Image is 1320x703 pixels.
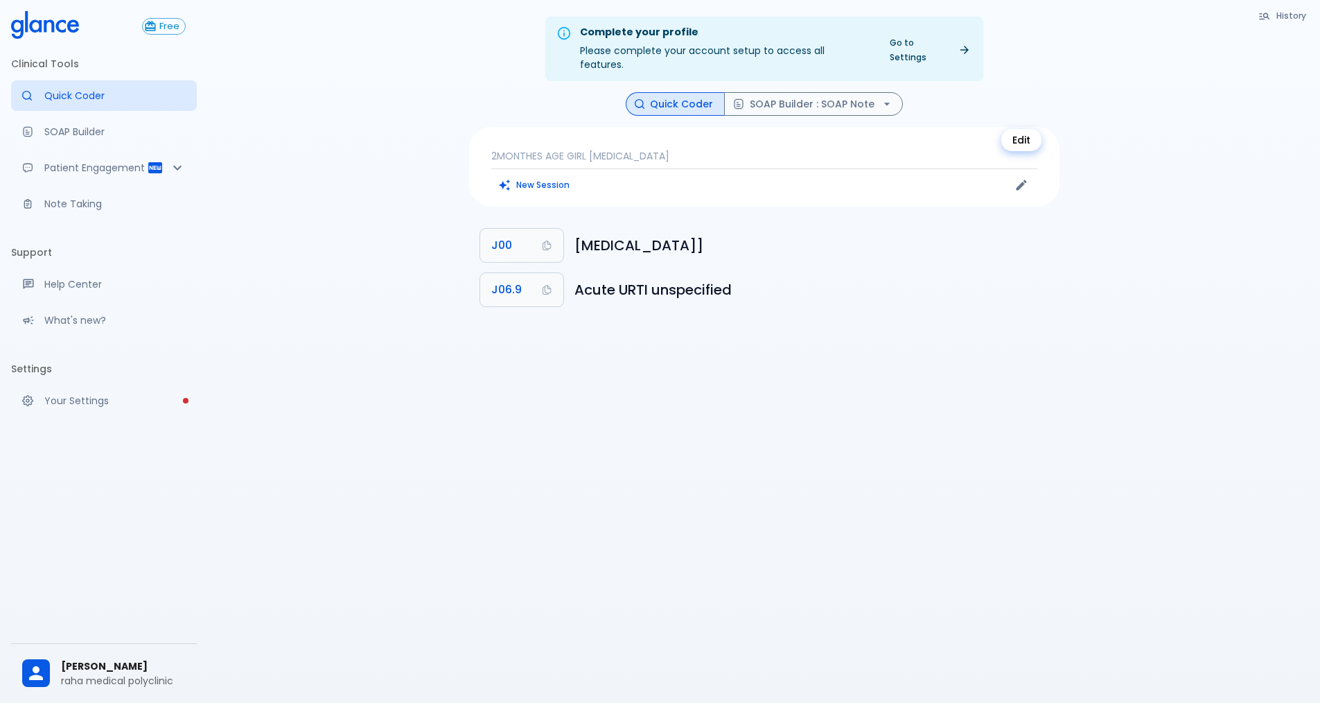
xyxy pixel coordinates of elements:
[11,80,197,111] a: Moramiz: Find ICD10AM codes instantly
[626,92,725,116] button: Quick Coder
[1011,175,1032,196] button: Edit
[44,89,186,103] p: Quick Coder
[881,33,978,67] a: Go to Settings
[491,236,512,255] span: J00
[480,273,563,306] button: Copy Code J06.9 to clipboard
[44,277,186,291] p: Help Center
[44,161,147,175] p: Patient Engagement
[11,236,197,269] li: Support
[11,47,197,80] li: Clinical Tools
[142,18,186,35] button: Free
[44,394,186,408] p: Your Settings
[11,189,197,219] a: Advanced note-taking
[11,269,197,300] a: Get help from our support team
[154,21,185,32] span: Free
[11,352,197,385] li: Settings
[574,234,1048,257] h6: Acute nasopharyngitis [common cold]
[480,229,563,262] button: Copy Code J00 to clipboard
[574,279,1048,301] h6: Acute upper respiratory infection, unspecified
[491,149,1037,163] p: 2MONTHES AGE GIRL [MEDICAL_DATA]
[11,153,197,183] div: Patient Reports & Referrals
[491,175,578,195] button: Clears all inputs and results.
[142,18,197,35] a: Click to view or change your subscription
[44,313,186,327] p: What's new?
[11,305,197,336] div: Recent updates and feature releases
[11,385,197,416] a: Please complete account setup
[1251,6,1314,26] button: History
[491,280,522,300] span: J06.9
[44,125,186,139] p: SOAP Builder
[1001,129,1041,151] div: Edit
[11,116,197,147] a: Docugen: Compose a clinical documentation in seconds
[61,674,186,688] p: raha medical polyclinic
[11,650,197,697] div: [PERSON_NAME]raha medical polyclinic
[580,21,870,77] div: Please complete your account setup to access all features.
[580,25,870,40] div: Complete your profile
[61,659,186,674] span: [PERSON_NAME]
[724,92,903,116] button: SOAP Builder : SOAP Note
[44,197,186,211] p: Note Taking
